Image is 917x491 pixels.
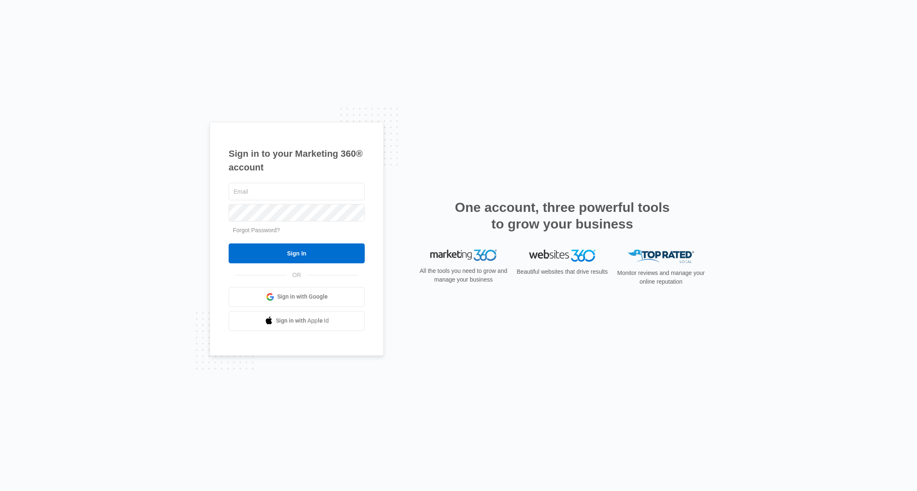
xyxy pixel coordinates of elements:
[229,287,365,307] a: Sign in with Google
[529,250,595,262] img: Websites 360
[628,250,694,263] img: Top Rated Local
[276,316,329,325] span: Sign in with Apple Id
[516,267,609,276] p: Beautiful websites that drive results
[287,271,307,280] span: OR
[417,267,510,284] p: All the tools you need to grow and manage your business
[430,250,497,261] img: Marketing 360
[229,147,365,174] h1: Sign in to your Marketing 360® account
[277,292,328,301] span: Sign in with Google
[229,243,365,263] input: Sign In
[452,199,672,232] h2: One account, three powerful tools to grow your business
[615,269,707,286] p: Monitor reviews and manage your online reputation
[229,183,365,200] input: Email
[233,227,280,233] a: Forgot Password?
[229,311,365,331] a: Sign in with Apple Id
